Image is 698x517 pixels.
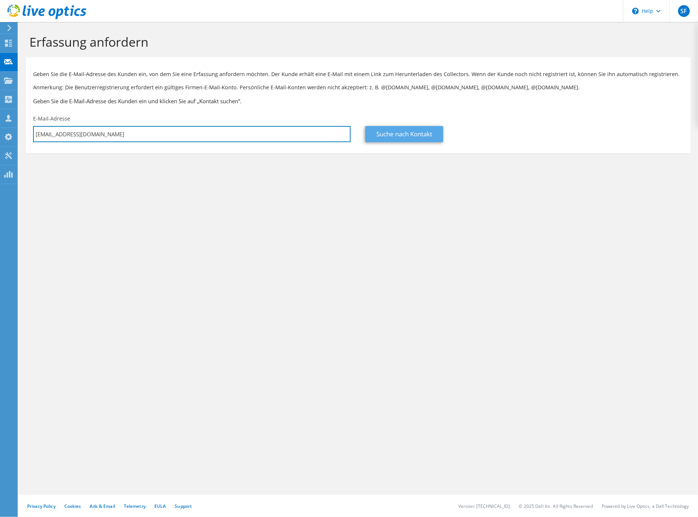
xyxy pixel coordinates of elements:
li: Powered by Live Optics, a Dell Technology [602,503,689,509]
h3: Geben Sie die E-Mail-Adresse des Kunden ein und klicken Sie auf „Kontakt suchen“. [33,97,683,105]
a: Suche nach Kontakt [365,126,443,142]
a: Cookies [64,503,81,509]
a: Support [175,503,192,509]
a: Privacy Policy [27,503,56,509]
h1: Erfassung anfordern [29,34,683,50]
label: E-Mail-Adresse [33,115,70,122]
li: © 2025 Dell Inc. All Rights Reserved [519,503,593,509]
a: Ads & Email [90,503,115,509]
span: SF [678,5,690,17]
a: Telemetry [124,503,146,509]
p: Geben Sie die E-Mail-Adresse des Kunden ein, von dem Sie eine Erfassung anfordern möchten. Der Ku... [33,70,683,78]
p: Anmerkung: Die Benutzerregistrierung erfordert ein gültiges Firmen-E-Mail-Konto. Persönliche E-Ma... [33,83,683,91]
svg: \n [632,8,639,14]
a: EULA [154,503,166,509]
li: Version: [TECHNICAL_ID] [458,503,510,509]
